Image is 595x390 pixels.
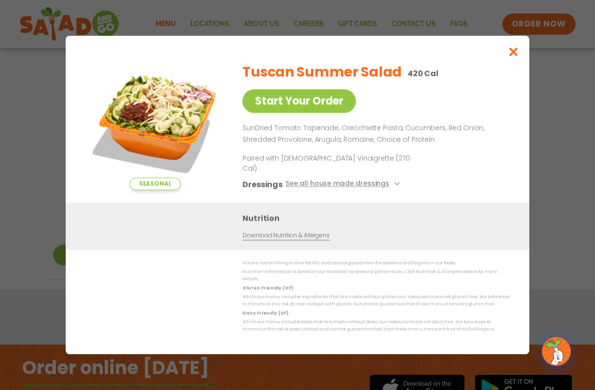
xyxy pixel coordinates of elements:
p: 420 Cal [408,68,439,80]
img: Featured product photo for Tuscan Summer Salad [87,55,223,190]
button: See all house made dressings [285,179,403,191]
p: Paired with [DEMOGRAPHIC_DATA] Vinaigrette (270 Cal) [242,153,421,174]
img: wpChatIcon [543,338,570,365]
span: Seasonal [130,178,181,190]
p: We are not an allergen free facility and cannot guarantee the absence of allergens in our foods. [242,260,510,267]
a: Start Your Order [242,89,356,113]
a: Download Nutrition & Allergens [242,231,329,240]
button: Close modal [498,36,529,68]
h3: Nutrition [242,212,515,224]
strong: Gluten Friendly (GF) [242,285,293,291]
p: While our menu includes foods that are made without dairy, our restaurants are not dairy free. We... [242,319,510,334]
h3: Dressings [242,179,283,191]
p: Nutrition information is based on our standard recipes and portion sizes. Click Nutrition & Aller... [242,268,510,283]
p: SunDried Tomato Tapenade, Orecchiette Pasta, Cucumbers, Red Onion, Shredded Provolone, Arugula, R... [242,123,506,146]
strong: Dairy Friendly (DF) [242,310,288,316]
p: While our menu includes ingredients that are made without gluten, our restaurants are not gluten ... [242,293,510,308]
h2: Tuscan Summer Salad [242,62,402,83]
